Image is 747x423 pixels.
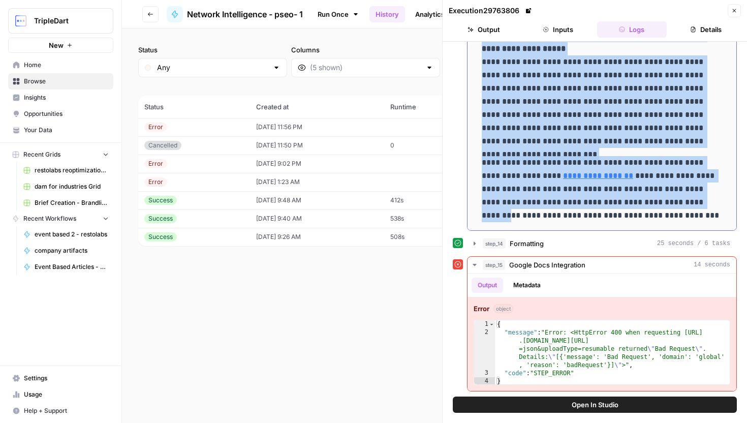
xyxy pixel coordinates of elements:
[24,126,109,135] span: Your Data
[474,369,495,377] div: 3
[24,93,109,102] span: Insights
[523,21,593,38] button: Inputs
[657,239,730,248] span: 25 seconds / 6 tasks
[449,21,519,38] button: Output
[144,159,167,168] div: Error
[384,228,471,246] td: 508s
[250,191,384,209] td: [DATE] 9:48 AM
[35,230,109,239] span: event based 2 - restolabs
[572,400,618,410] span: Open In Studio
[24,390,109,399] span: Usage
[474,328,495,369] div: 2
[12,12,30,30] img: TripleDart Logo
[23,214,76,223] span: Recent Workflows
[144,123,167,132] div: Error
[510,238,544,249] span: Formatting
[49,40,64,50] span: New
[144,196,177,205] div: Success
[384,96,471,118] th: Runtime
[509,260,585,270] span: Google Docs Integration
[507,278,547,293] button: Metadata
[8,386,113,403] a: Usage
[8,122,113,138] a: Your Data
[483,238,506,249] span: step_14
[144,141,181,150] div: Cancelled
[468,257,736,273] button: 14 seconds
[19,226,113,243] a: event based 2 - restolabs
[250,118,384,136] td: [DATE] 11:56 PM
[8,370,113,386] a: Settings
[144,232,177,241] div: Success
[138,45,287,55] label: Status
[19,178,113,195] a: dam for industries Grid
[8,89,113,106] a: Insights
[8,106,113,122] a: Opportunities
[24,61,109,70] span: Home
[24,374,109,383] span: Settings
[468,274,736,391] div: 14 seconds
[35,262,109,271] span: Event Based Articles - Restolabs
[250,228,384,246] td: [DATE] 9:26 AM
[472,278,503,293] button: Output
[597,21,667,38] button: Logs
[144,177,167,187] div: Error
[384,136,471,155] td: 0
[468,235,736,252] button: 25 seconds / 6 tasks
[138,96,250,118] th: Status
[250,155,384,173] td: [DATE] 9:02 PM
[8,38,113,53] button: New
[250,173,384,191] td: [DATE] 1:23 AM
[24,109,109,118] span: Opportunities
[157,63,268,73] input: Any
[19,195,113,211] a: Brief Creation - Brandlife Grid
[8,147,113,162] button: Recent Grids
[671,21,741,38] button: Details
[138,77,731,96] span: (7 records)
[19,162,113,178] a: restolabs reoptimizations aug
[384,191,471,209] td: 412s
[144,214,177,223] div: Success
[8,73,113,89] a: Browse
[24,406,109,415] span: Help + Support
[453,397,737,413] button: Open In Studio
[8,211,113,226] button: Recent Workflows
[369,6,405,22] a: History
[409,6,451,22] a: Analytics
[449,6,534,16] div: Execution 29763806
[474,304,489,314] strong: Error
[8,57,113,73] a: Home
[474,377,495,385] div: 4
[483,260,505,270] span: step_15
[8,8,113,34] button: Workspace: TripleDart
[167,6,303,22] a: Network Intelligence - pseo- 1
[474,320,495,328] div: 1
[493,304,513,313] span: object
[250,209,384,228] td: [DATE] 9:40 AM
[34,16,96,26] span: TripleDart
[384,209,471,228] td: 538s
[19,259,113,275] a: Event Based Articles - Restolabs
[24,77,109,86] span: Browse
[310,63,421,73] input: (5 shown)
[250,96,384,118] th: Created at
[694,260,730,269] span: 14 seconds
[291,45,440,55] label: Columns
[311,6,365,23] a: Run Once
[35,166,109,175] span: restolabs reoptimizations aug
[489,320,494,328] span: Toggle code folding, rows 1 through 4
[35,198,109,207] span: Brief Creation - Brandlife Grid
[23,150,60,159] span: Recent Grids
[35,182,109,191] span: dam for industries Grid
[35,246,109,255] span: company artifacts
[250,136,384,155] td: [DATE] 11:50 PM
[8,403,113,419] button: Help + Support
[19,243,113,259] a: company artifacts
[187,8,303,20] span: Network Intelligence - pseo- 1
